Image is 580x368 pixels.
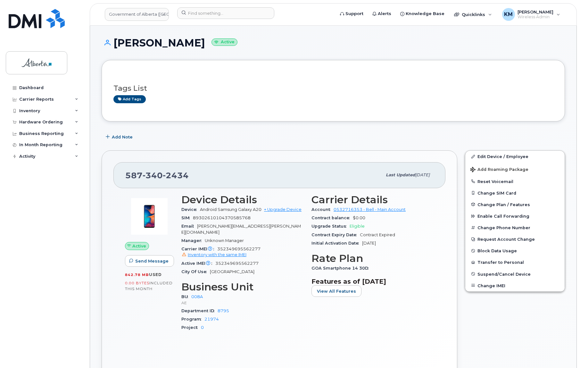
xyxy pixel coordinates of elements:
[465,222,565,233] button: Change Phone Number
[201,325,204,330] a: 0
[465,151,565,162] a: Edit Device / Employee
[113,95,146,103] a: Add tags
[311,253,434,264] h3: Rate Plan
[311,224,350,229] span: Upgrade Status
[465,268,565,280] button: Suspend/Cancel Device
[181,261,215,266] span: Active IMEI
[204,317,219,322] a: 21974
[465,245,565,256] button: Block Data Usage
[188,252,246,257] span: Inventory with the same IMEI
[125,272,149,277] span: 842.78 MB
[112,134,133,140] span: Add Note
[264,207,302,212] a: + Upgrade Device
[311,266,372,271] span: GOA Smartphone 14 30D
[163,171,189,180] span: 2434
[360,232,395,237] span: Contract Expired
[218,308,229,313] a: 8795
[415,172,430,177] span: [DATE]
[181,207,200,212] span: Device
[311,278,434,285] h3: Features as of [DATE]
[102,131,138,143] button: Add Note
[181,247,304,258] span: 352349695562277
[362,241,376,246] span: [DATE]
[353,215,365,220] span: $0.00
[125,280,173,291] span: included this month
[311,207,334,212] span: Account
[200,207,261,212] span: Android Samsung Galaxy A20
[181,252,246,257] a: Inventory with the same IMEI
[465,187,565,199] button: Change SIM Card
[181,194,304,205] h3: Device Details
[465,210,565,222] button: Enable Call Forwarding
[113,84,553,92] h3: Tags List
[181,247,217,251] span: Carrier IMEI
[181,224,301,234] span: [PERSON_NAME][EMAIL_ADDRESS][PERSON_NAME][DOMAIN_NAME]
[181,300,304,305] p: AE
[181,308,218,313] span: Department ID
[135,258,169,264] span: Send Message
[130,197,169,236] img: image20231002-3703462-14jbsjy.jpeg
[465,199,565,210] button: Change Plan / Features
[191,294,203,299] a: 008A
[143,171,163,180] span: 340
[211,38,237,46] small: Active
[205,238,244,243] span: Unknown Manager
[181,281,304,293] h3: Business Unit
[149,272,162,277] span: used
[311,285,361,297] button: View All Features
[477,272,531,276] span: Suspend/Cancel Device
[311,215,353,220] span: Contract balance
[465,256,565,268] button: Transfer to Personal
[181,238,205,243] span: Manager
[477,202,530,207] span: Change Plan / Features
[181,325,201,330] span: Project
[311,194,434,205] h3: Carrier Details
[125,281,149,285] span: 0.00 Bytes
[181,224,197,229] span: Email
[181,269,210,274] span: City Of Use
[311,232,360,237] span: Contract Expiry Date
[317,288,356,294] span: View All Features
[477,214,529,219] span: Enable Call Forwarding
[181,215,193,220] span: SIM
[465,176,565,187] button: Reset Voicemail
[334,207,406,212] a: 0532716353 - Bell - Main Account
[350,224,365,229] span: Eligible
[215,261,259,266] span: 352349695562277
[465,233,565,245] button: Request Account Change
[465,280,565,291] button: Change IMEI
[125,255,174,267] button: Send Message
[470,167,528,173] span: Add Roaming Package
[311,241,362,246] span: Initial Activation Date
[102,37,565,48] h1: [PERSON_NAME]
[181,294,191,299] span: BU
[465,163,565,176] button: Add Roaming Package
[210,269,254,274] span: [GEOGRAPHIC_DATA]
[386,172,415,177] span: Last updated
[125,171,189,180] span: 587
[181,317,204,322] span: Program
[193,215,251,220] span: 89302610104370585768
[132,243,146,249] span: Active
